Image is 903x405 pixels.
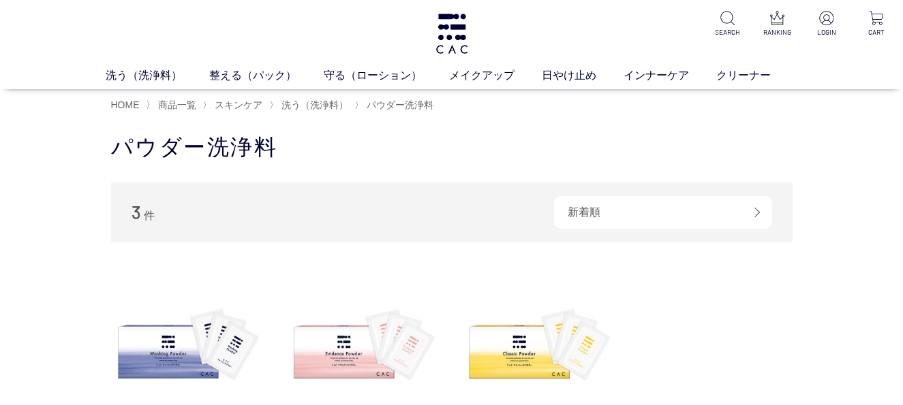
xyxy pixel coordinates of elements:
p: RANKING [761,27,793,37]
p: CART [860,27,892,37]
div: 新着順 [554,196,772,229]
span: 商品一覧 [158,99,196,110]
span: 3 [132,201,141,223]
h1: パウダー洗浄料 [111,133,793,162]
span: スキンケア [215,99,262,110]
li: 〉 [146,99,200,112]
a: HOME [111,99,140,110]
a: RANKING [761,11,793,37]
span: 洗う（洗浄料） [281,99,348,110]
a: 洗う（洗浄料） [106,67,209,84]
a: 洗う（洗浄料） [279,99,348,110]
a: 商品一覧 [155,99,196,110]
a: CART [860,11,892,37]
span: 件 [144,210,155,221]
a: 日やけ止め [542,67,624,84]
a: パウダー洗浄料 [364,99,433,110]
img: logo [434,14,470,54]
p: LOGIN [811,27,843,37]
li: 〉 [202,99,266,112]
a: 整える（パック） [209,67,324,84]
a: LOGIN [811,11,843,37]
p: SEARCH [711,27,744,37]
a: インナーケア [624,67,716,84]
a: クリーナー [716,67,798,84]
a: SEARCH [711,11,744,37]
a: 守る（ローション） [324,67,449,84]
li: 〉 [354,99,437,112]
span: パウダー洗浄料 [367,99,433,110]
li: 〉 [269,99,352,112]
a: メイクアップ [449,67,542,84]
a: スキンケア [212,99,262,110]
